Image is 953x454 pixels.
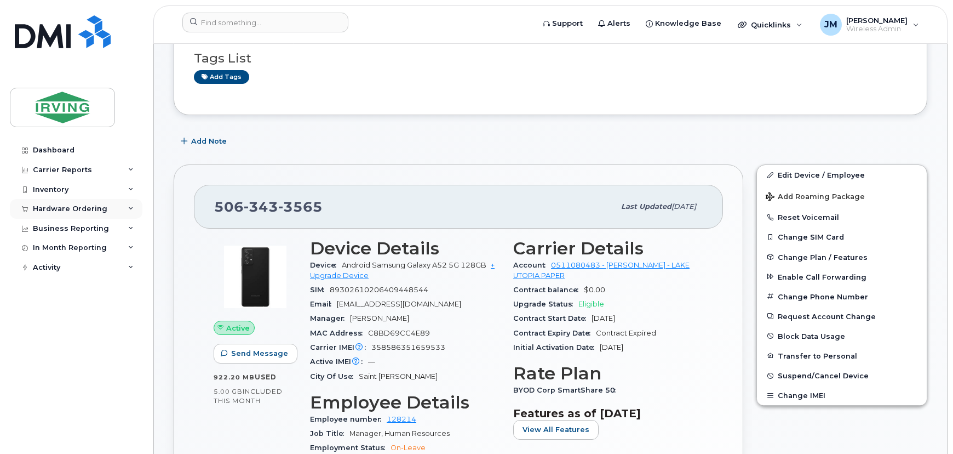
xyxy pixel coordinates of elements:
[191,136,227,146] span: Add Note
[310,444,391,452] span: Employment Status
[513,420,599,440] button: View All Features
[231,348,288,359] span: Send Message
[778,253,868,261] span: Change Plan / Features
[310,314,350,322] span: Manager
[552,18,583,29] span: Support
[757,326,927,346] button: Block Data Usage
[812,14,927,36] div: Janey McLaughlin
[766,192,865,203] span: Add Roaming Package
[387,415,416,423] a: 128214
[214,388,243,395] span: 5.00 GB
[174,132,236,151] button: Add Note
[310,357,368,366] span: Active IMEI
[751,20,791,29] span: Quicklinks
[513,286,584,294] span: Contract balance
[513,329,596,337] span: Contract Expiry Date
[310,300,337,308] span: Email
[578,300,604,308] span: Eligible
[214,198,323,215] span: 506
[757,307,927,326] button: Request Account Change
[194,52,907,65] h3: Tags List
[342,261,486,269] span: Android Samsung Galaxy A52 5G 128GB
[778,372,869,380] span: Suspend/Cancel Device
[359,372,438,381] span: Saint [PERSON_NAME]
[310,415,387,423] span: Employee number
[513,261,690,279] a: 0511080483 - [PERSON_NAME] - LAKE UTOPIA PAPER
[655,18,721,29] span: Knowledge Base
[337,300,461,308] span: [EMAIL_ADDRESS][DOMAIN_NAME]
[310,329,368,337] span: MAC Address
[349,429,450,438] span: Manager, Human Resources
[310,429,349,438] span: Job Title
[310,239,500,258] h3: Device Details
[778,273,866,281] span: Enable Call Forwarding
[513,239,703,258] h3: Carrier Details
[255,373,277,381] span: used
[638,13,729,35] a: Knowledge Base
[757,346,927,366] button: Transfer to Personal
[368,357,375,366] span: —
[513,261,551,269] span: Account
[182,13,348,32] input: Find something...
[350,314,409,322] span: [PERSON_NAME]
[214,344,297,364] button: Send Message
[214,373,255,381] span: 922.20 MB
[757,247,927,267] button: Change Plan / Features
[226,323,250,333] span: Active
[513,343,600,351] span: Initial Activation Date
[244,198,278,215] span: 343
[194,70,249,84] a: Add tags
[757,287,927,307] button: Change Phone Number
[757,267,927,287] button: Enable Call Forwarding
[621,202,671,211] span: Last updated
[222,244,288,310] img: image20231002-3703462-2e78ka.jpeg
[310,343,371,351] span: Carrier IMEI
[513,364,703,383] h3: Rate Plan
[368,329,430,337] span: C8BD69CC4E89
[330,286,428,294] span: 89302610206409448544
[310,372,359,381] span: City Of Use
[846,16,908,25] span: [PERSON_NAME]
[523,424,589,435] span: View All Features
[513,300,578,308] span: Upgrade Status
[824,18,837,31] span: JM
[757,227,927,247] button: Change SIM Card
[600,343,623,351] span: [DATE]
[584,286,605,294] span: $0.00
[310,393,500,412] h3: Employee Details
[310,261,342,269] span: Device
[371,343,445,351] span: 358586351659533
[757,385,927,405] button: Change IMEI
[757,185,927,207] button: Add Roaming Package
[757,366,927,385] button: Suspend/Cancel Device
[513,407,703,420] h3: Features as of [DATE]
[310,261,495,279] a: + Upgrade Device
[730,14,810,36] div: Quicklinks
[513,386,621,394] span: BYOD Corp SmartShare 50
[596,329,656,337] span: Contract Expired
[391,444,426,452] span: On-Leave
[513,314,592,322] span: Contract Start Date
[278,198,323,215] span: 3565
[590,13,638,35] a: Alerts
[846,25,908,33] span: Wireless Admin
[592,314,615,322] span: [DATE]
[671,202,696,211] span: [DATE]
[757,165,927,185] a: Edit Device / Employee
[310,286,330,294] span: SIM
[757,207,927,227] button: Reset Voicemail
[214,387,283,405] span: included this month
[607,18,630,29] span: Alerts
[535,13,590,35] a: Support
